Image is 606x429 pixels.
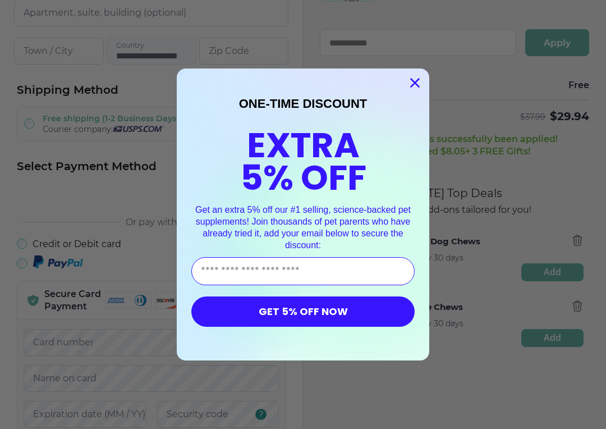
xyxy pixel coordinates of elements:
[247,121,360,170] span: EXTRA
[239,97,368,111] span: ONE-TIME DISCOUNT
[240,153,366,202] span: 5% OFF
[195,205,411,249] span: Get an extra 5% off our #1 selling, science-backed pet supplements! Join thousands of pet parents...
[405,73,425,93] button: Close dialog
[191,296,415,327] button: GET 5% OFF NOW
